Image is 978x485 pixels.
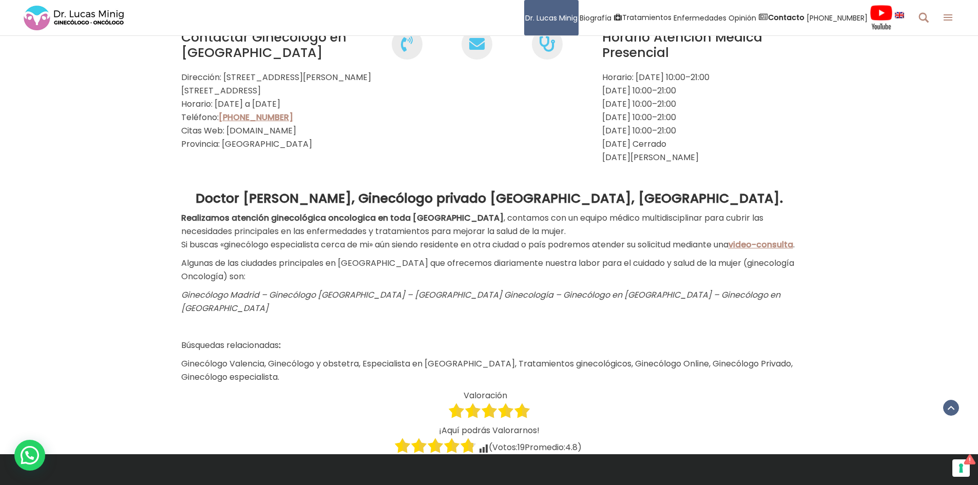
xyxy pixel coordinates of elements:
[181,357,797,384] p: Ginecólogo Valencia, Ginecólogo y obstetra, Especialista en [GEOGRAPHIC_DATA], Tratamientos ginec...
[181,257,797,283] p: Algunas de las ciudades principales en [GEOGRAPHIC_DATA] que ofrecemos diariamente nuestra labor ...
[807,12,868,24] span: [PHONE_NUMBER]
[525,12,578,24] span: Dr. Lucas Minig
[580,12,611,24] span: Biografía
[768,12,804,23] strong: Contacto
[895,12,904,18] img: language english
[181,71,376,151] p: Dirección: [STREET_ADDRESS][PERSON_NAME] [STREET_ADDRESS] Horario: [DATE] a [DATE] Teléfono: Cita...
[181,211,797,251] p: , contamos con un equipo médico multidisciplinar para cubrir las necesidades principales en las e...
[279,339,281,351] strong: :
[565,441,578,453] span: 4.8
[219,111,293,123] a: [PHONE_NUMBER]
[622,12,672,24] span: Tratamientos
[674,12,726,24] span: Enfermedades
[489,441,582,453] span: (Votos: Promedio: )
[181,30,376,61] h2: Contactar Ginecólogo en [GEOGRAPHIC_DATA]
[14,440,45,471] div: WhatsApp contact
[728,239,793,250] a: video-consulta
[728,12,756,24] span: Opinión
[181,289,780,314] em: Ginecólogo Madrid – Ginecólogo [GEOGRAPHIC_DATA] – [GEOGRAPHIC_DATA] Ginecología – Ginecólogo en ...
[181,339,797,352] p: Búsquedas relacionadas
[517,441,525,453] span: 19
[196,189,783,207] strong: Doctor [PERSON_NAME], Ginecólogo privado [GEOGRAPHIC_DATA], [GEOGRAPHIC_DATA].
[870,5,893,30] img: Videos Youtube Ginecología
[181,212,504,224] strong: Realizamos atención ginecológica oncologica en toda [GEOGRAPHIC_DATA]
[602,30,797,61] h2: Horario Atención Médica Presencial
[602,71,797,164] p: Horario: [DATE] 10:00–21:00 [DATE] 10:00–21:00 [DATE] 10:00–21:00 [DATE] 10:00–21:00 [DATE] 10:00...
